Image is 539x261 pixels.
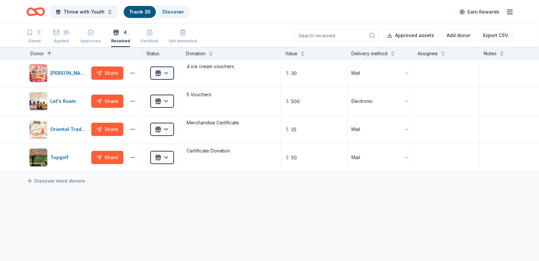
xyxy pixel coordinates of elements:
div: Not interested [169,38,197,44]
a: Discover [162,9,184,15]
button: Not interested [169,26,197,47]
div: Value [285,50,297,58]
button: Track· 35Discover [123,5,190,19]
button: Thrive with Youth [50,5,118,19]
button: Share [91,151,123,164]
div: Let's Roam [50,97,78,105]
a: Home [26,4,45,20]
img: Image for Let's Roam [29,92,47,110]
div: 4 [122,25,129,32]
input: Search received [294,29,379,41]
button: Approved assets [383,29,438,41]
a: Earn Rewards [456,6,503,18]
button: Image for Let's RoamLet's Roam [29,92,89,110]
div: Donation [186,50,205,58]
button: Export CSV [479,29,513,41]
div: Notes [484,50,497,58]
textarea: Merchandise Certificate [183,116,280,143]
textarea: 4 ice cream vouchers [183,60,280,86]
button: Share [91,66,123,80]
button: Image for Oriental TradingOriental Trading [29,120,89,139]
div: Applied [53,38,70,44]
div: Oriental Trading [50,125,89,133]
div: Topgolf [50,153,71,161]
img: Image for Oriental Trading [29,120,47,138]
a: Track· 35 [129,9,151,15]
div: Assignee [418,50,438,58]
button: 25Applied [53,26,70,47]
a: Discover more donors [26,177,85,185]
div: Donor [30,50,44,58]
textarea: Certificate Donation [183,144,280,171]
button: Image for Amy's Ice Creams[PERSON_NAME]'s Ice Creams [29,64,89,82]
div: Delivery method [351,50,387,58]
div: Approved [80,38,101,44]
div: Status [142,47,182,59]
button: Image for TopgolfTopgolf [29,148,89,167]
button: 1Saved [26,26,42,47]
textarea: 5 Vouchers [183,88,280,114]
span: Thrive with Youth [64,8,105,16]
img: Image for Amy's Ice Creams [29,64,47,82]
button: 4Received [111,26,130,47]
button: Share [91,123,123,136]
button: Add donor [442,29,475,41]
div: Saved [26,38,42,44]
div: [PERSON_NAME]'s Ice Creams [50,69,89,77]
button: Declined [141,26,158,47]
div: 1 [36,29,42,36]
img: Image for Topgolf [29,149,47,166]
button: Approved [80,26,101,47]
div: 25 [62,29,70,36]
button: Share [91,95,123,108]
div: Received [111,35,130,40]
div: Declined [141,38,158,44]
